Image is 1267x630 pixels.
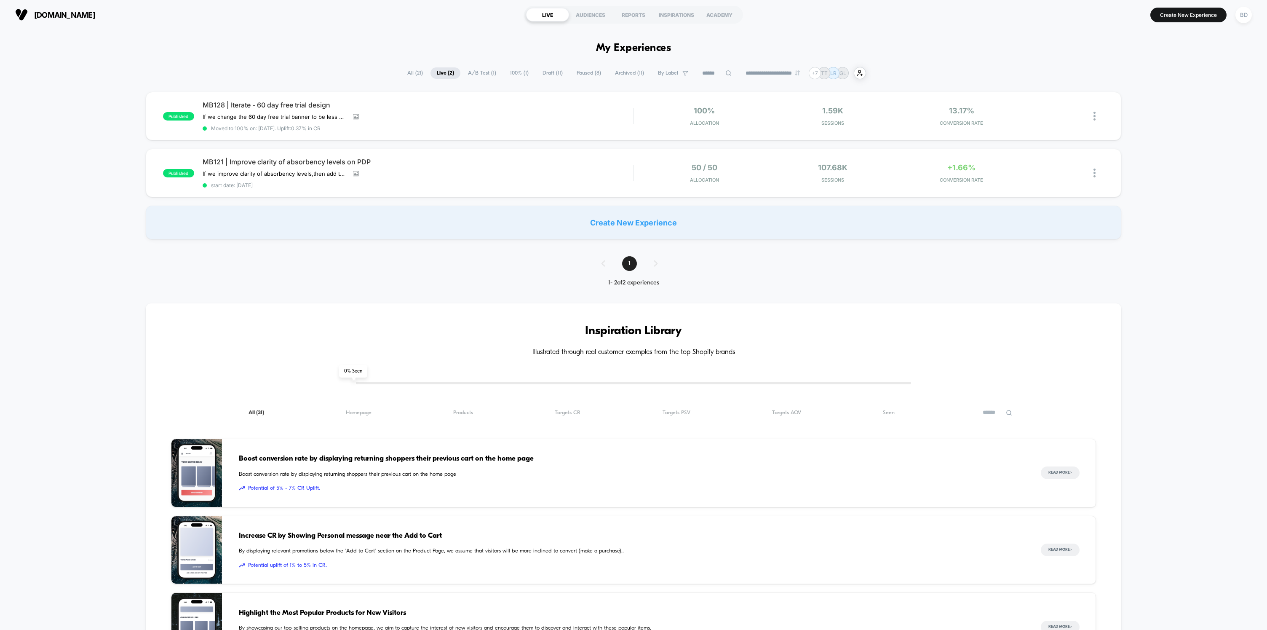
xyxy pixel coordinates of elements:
h3: Inspiration Library [171,324,1096,338]
h4: Illustrated through real customer examples from the top Shopify brands [171,349,1096,357]
span: Allocation [690,120,719,126]
div: + 7 [809,67,821,79]
button: Create New Experience [1150,8,1227,22]
span: Paused ( 8 ) [570,67,607,79]
span: CONVERSION RATE [899,177,1024,183]
img: close [1093,169,1096,177]
button: Read More> [1041,466,1080,479]
span: Potential uplift of 1% to 5% in CR. [239,561,1024,570]
span: 107.68k [818,163,847,172]
span: start date: [DATE] [203,182,633,188]
span: By displaying relevant promotions below the "Add to Cart" section on the Product Page, we assume ... [239,547,1024,555]
button: [DOMAIN_NAME] [13,8,98,21]
span: If we change the 60 day free trial banner to be less distracting from the primary CTA,then conver... [203,113,347,120]
img: Visually logo [15,8,28,21]
span: MB128 | Iterate - 60 day free trial design [203,101,633,109]
span: published [163,112,194,121]
span: 1.59k [822,106,843,115]
span: Moved to 100% on: [DATE] . Uplift: 0.37% in CR [211,125,321,131]
span: Potential of 5% - 7% CR Uplift. [239,484,1024,493]
span: 13.17% [949,106,974,115]
span: Archived ( 11 ) [609,67,650,79]
span: +1.66% [947,163,976,172]
span: 0 % Seen [339,365,367,378]
span: Allocation [690,177,719,183]
span: [DOMAIN_NAME] [34,11,95,19]
img: close [1093,112,1096,121]
span: 100% [694,106,715,115]
h1: My Experiences [596,42,671,54]
span: A/B Test ( 1 ) [462,67,503,79]
img: end [795,70,800,75]
div: INSPIRATIONS [655,8,698,21]
img: Boost conversion rate by displaying returning shoppers their previous cart on the home page [171,439,222,507]
span: Products [453,410,473,416]
button: BD [1233,6,1254,24]
span: Increase CR by Showing Personal message near the Add to Cart [239,531,1024,542]
span: Targets AOV [772,410,801,416]
span: Sessions [771,177,895,183]
span: Targets PSV [663,410,690,416]
img: By displaying relevant promotions below the "Add to Cart" section on the Product Page, we assume ... [171,516,222,584]
p: TT [821,70,828,76]
span: Highlight the Most Popular Products for New Visitors [239,608,1024,619]
span: If we improve clarity of absorbency levels,then add to carts & CR will increase,because users are... [203,170,347,177]
div: LIVE [526,8,569,21]
span: All [249,410,264,416]
div: AUDIENCES [569,8,612,21]
span: Live ( 2 ) [430,67,460,79]
span: CONVERSION RATE [899,120,1024,126]
span: All ( 21 ) [401,67,429,79]
div: ACADEMY [698,8,741,21]
span: Draft ( 11 ) [536,67,569,79]
div: BD [1235,7,1252,23]
span: MB121 | Improve clarity of absorbency levels on PDP [203,158,633,166]
span: Boost conversion rate by displaying returning shoppers their previous cart on the home page [239,453,1024,464]
span: ( 31 ) [256,410,264,416]
span: Homepage [346,410,372,416]
div: Create New Experience [146,206,1121,239]
p: LR [830,70,837,76]
span: Targets CR [555,410,580,416]
span: By Label [658,70,678,76]
div: REPORTS [612,8,655,21]
span: 1 [622,256,637,271]
button: Read More> [1041,544,1080,556]
span: 100% ( 1 ) [504,67,535,79]
span: Sessions [771,120,895,126]
span: published [163,169,194,177]
p: GL [839,70,846,76]
div: 1 - 2 of 2 experiences [593,279,674,287]
span: Seen [883,410,895,416]
span: Boost conversion rate by displaying returning shoppers their previous cart on the home page [239,470,1024,479]
span: 50 / 50 [692,163,717,172]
